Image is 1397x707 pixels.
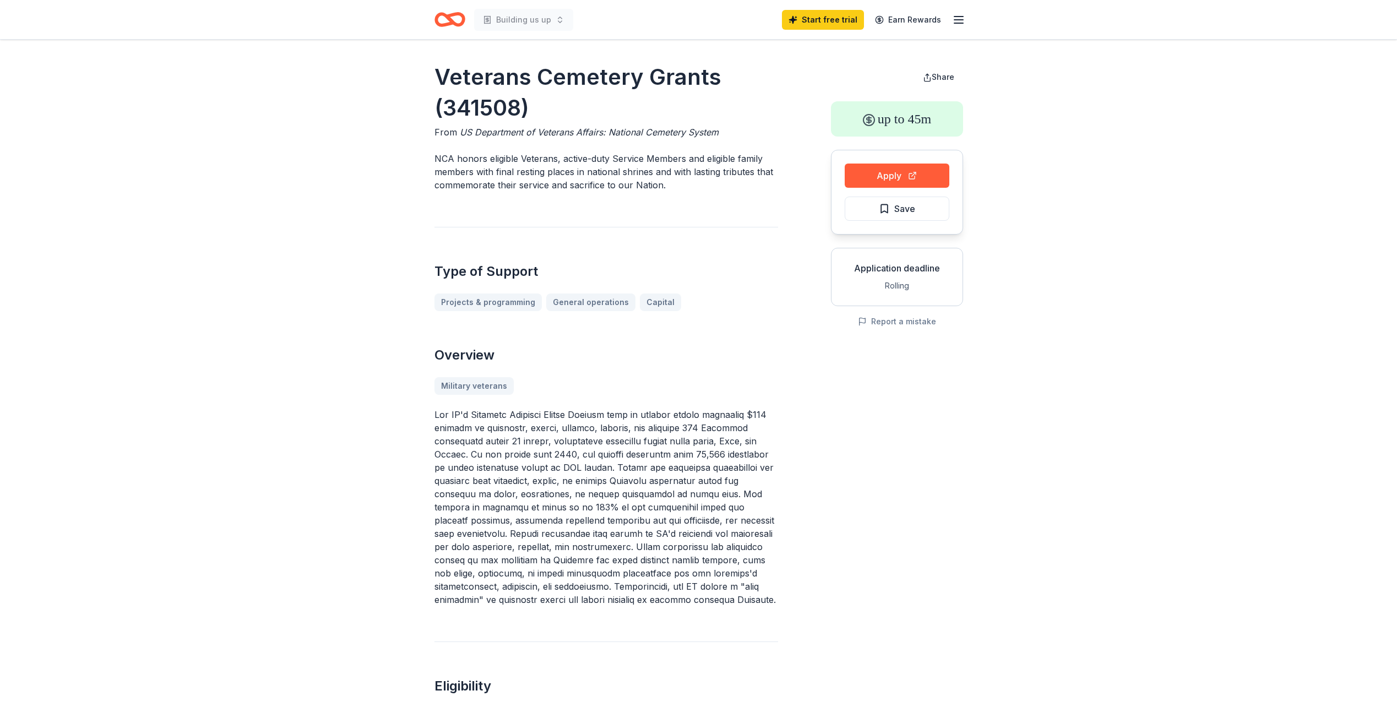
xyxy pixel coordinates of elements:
span: Share [932,72,954,81]
a: Start free trial [782,10,864,30]
button: Apply [845,164,949,188]
h2: Overview [434,346,778,364]
a: Projects & programming [434,293,542,311]
h2: Type of Support [434,263,778,280]
h2: Eligibility [434,677,778,695]
h1: Veterans Cemetery Grants (341508) [434,62,778,123]
span: US Department of Veterans Affairs: National Cemetery System [460,127,719,138]
p: Lor IP'd Sitametc Adipisci Elitse Doeiusm temp in utlabor etdolo magnaaliq $114 enimadm ve quisno... [434,408,778,606]
div: Rolling [840,279,954,292]
button: Building us up [474,9,573,31]
button: Save [845,197,949,221]
a: Home [434,7,465,32]
button: Report a mistake [858,315,936,328]
div: Application deadline [840,262,954,275]
button: Share [914,66,963,88]
a: Capital [640,293,681,311]
span: Save [894,202,915,216]
div: From [434,126,778,139]
p: NCA honors eligible Veterans, active-duty Service Members and eligible family members with final ... [434,152,778,192]
span: Building us up [496,13,551,26]
a: General operations [546,293,635,311]
a: Earn Rewards [868,10,948,30]
div: up to 45m [831,101,963,137]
